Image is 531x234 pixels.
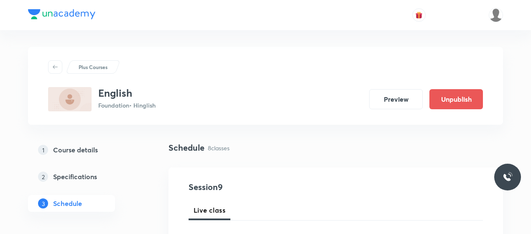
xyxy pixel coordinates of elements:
a: 2Specifications [28,168,142,185]
p: 8 classes [208,144,230,152]
h5: Schedule [53,198,82,208]
p: 2 [38,172,48,182]
button: avatar [412,8,426,22]
h4: Schedule [168,141,204,154]
span: Live class [194,205,225,215]
img: ttu [503,172,513,182]
button: Unpublish [429,89,483,109]
h5: Specifications [53,172,97,182]
h5: Course details [53,145,98,155]
img: Dhirendra singh [489,8,503,22]
button: Preview [369,89,423,109]
img: avatar [415,11,423,19]
p: 1 [38,145,48,155]
p: Foundation • Hinglish [98,101,156,110]
p: Plus Courses [79,63,107,71]
a: Company Logo [28,9,95,21]
h4: Session 9 [189,181,341,193]
a: 1Course details [28,141,142,158]
h3: English [98,87,156,99]
p: 3 [38,198,48,208]
img: Company Logo [28,9,95,19]
img: 1AF65F50-1BD0-424D-AF1A-9808347D3A60_plus.png [48,87,92,111]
